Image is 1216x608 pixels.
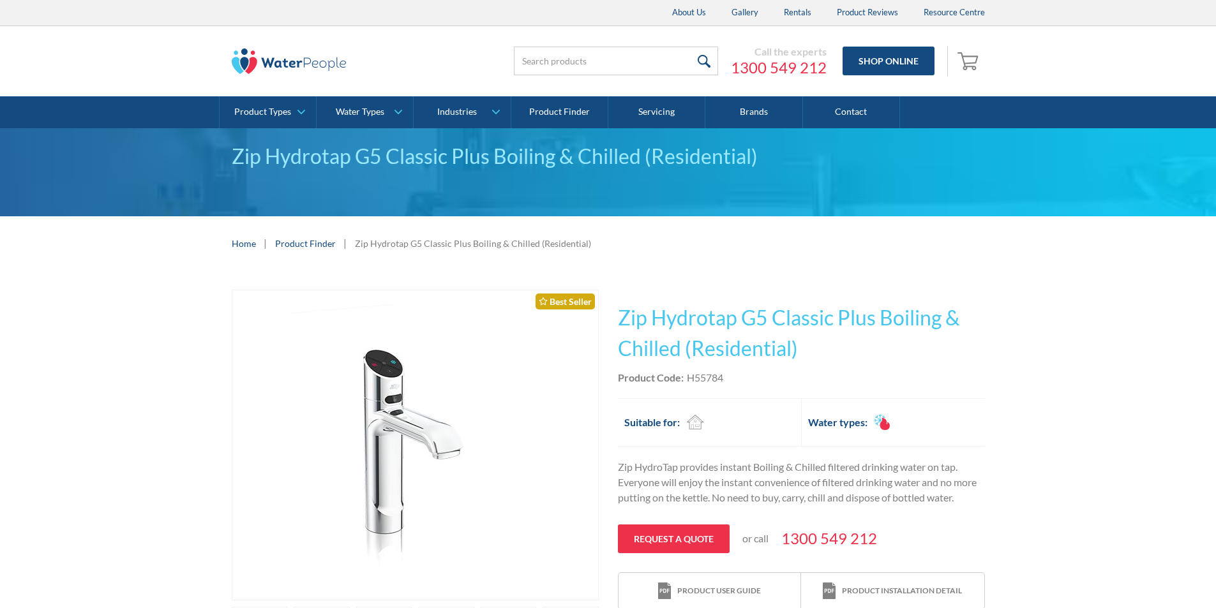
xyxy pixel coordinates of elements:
a: Contact [803,96,900,128]
div: H55784 [687,370,723,385]
p: Zip HydroTap provides instant Boiling & Chilled filtered drinking water on tap. Everyone will enj... [618,459,985,505]
img: The Water People [232,48,347,74]
img: print icon [823,582,836,600]
a: Request a quote [618,524,730,553]
h1: Zip Hydrotap G5 Classic Plus Boiling & Chilled (Residential) [618,302,985,364]
a: Industries [414,96,510,128]
a: open lightbox [232,290,599,600]
a: Home [232,237,256,250]
div: Product user guide [677,585,761,597]
div: Product Types [234,107,291,117]
a: Shop Online [843,47,935,75]
a: 1300 549 212 [781,527,877,550]
a: Product Types [220,96,316,128]
a: Open empty cart [954,46,985,77]
img: shopping cart [957,50,982,71]
div: Best Seller [536,293,595,309]
img: print icon [658,582,671,600]
a: Water Types [317,96,413,128]
div: Zip Hydrotap G5 Classic Plus Boiling & Chilled (Residential) [232,141,985,172]
p: or call [742,531,769,546]
a: Product Finder [275,237,336,250]
a: Product Finder [511,96,608,128]
div: Water Types [336,107,384,117]
div: Call the experts [731,45,827,58]
input: Search products [514,47,718,75]
a: Brands [705,96,802,128]
h2: Suitable for: [624,415,680,430]
div: | [342,235,349,251]
img: Zip Hydrotap G5 Classic Plus Boiling & Chilled (Residential) [289,290,542,600]
h2: Water types: [808,415,867,430]
a: Servicing [608,96,705,128]
a: 1300 549 212 [731,58,827,77]
div: | [262,235,269,251]
strong: Product Code: [618,371,684,383]
div: Product installation detail [842,585,962,597]
div: Zip Hydrotap G5 Classic Plus Boiling & Chilled (Residential) [355,237,591,250]
div: Industries [437,107,477,117]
